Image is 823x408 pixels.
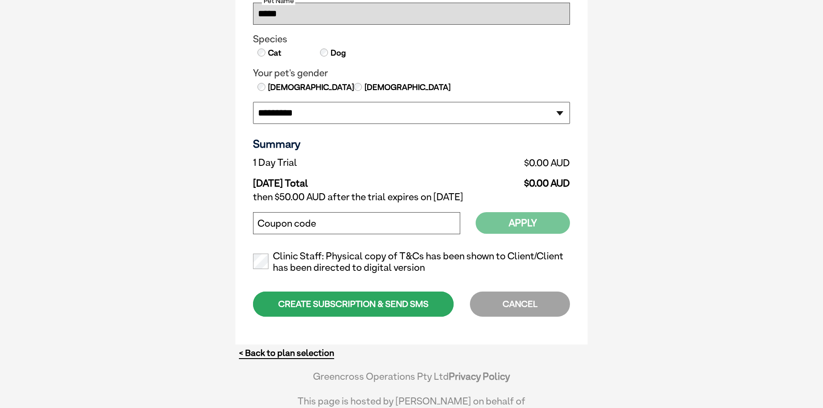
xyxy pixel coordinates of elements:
[253,155,425,171] td: 1 Day Trial
[284,371,539,391] div: Greencross Operations Pty Ltd
[253,34,570,45] legend: Species
[253,254,268,269] input: Clinic Staff: Physical copy of T&Cs has been shown to Client/Client has been directed to digital ...
[239,348,334,359] a: < Back to plan selection
[425,155,570,171] td: $0.00 AUD
[470,292,570,317] div: CANCEL
[253,67,570,79] legend: Your pet's gender
[257,218,316,229] label: Coupon code
[253,251,570,273] label: Clinic Staff: Physical copy of T&Cs has been shown to Client/Client has been directed to digital ...
[449,371,510,382] a: Privacy Policy
[253,171,425,189] td: [DATE] Total
[425,171,570,189] td: $0.00 AUD
[253,292,454,317] div: CREATE SUBSCRIPTION & SEND SMS
[253,189,570,205] td: then $50.00 AUD after the trial expires on [DATE]
[476,212,570,234] button: Apply
[253,137,570,150] h3: Summary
